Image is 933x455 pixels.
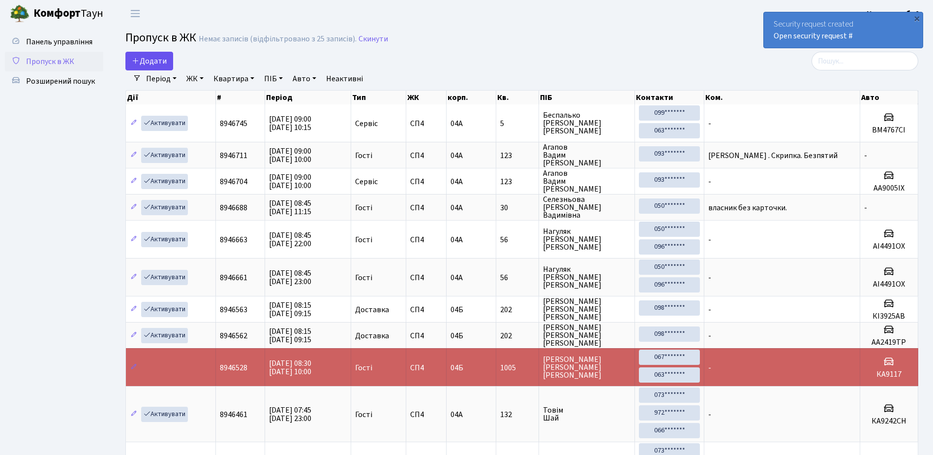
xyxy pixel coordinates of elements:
[220,176,247,187] span: 8946704
[867,8,921,19] b: Консьєрж б. 4.
[708,330,711,341] span: -
[864,184,914,193] h5: АА9005ІХ
[260,70,287,87] a: ПІБ
[220,409,247,420] span: 8946461
[10,4,30,24] img: logo.png
[708,362,711,373] span: -
[410,178,442,186] span: СП4
[26,76,95,87] span: Розширений пошук
[220,272,247,283] span: 8946661
[496,91,539,104] th: Кв.
[500,364,535,372] span: 1005
[543,297,631,321] span: [PERSON_NAME] [PERSON_NAME] [PERSON_NAME]
[265,91,351,104] th: Період
[123,5,148,22] button: Переключити навігацію
[359,34,388,44] a: Скинути
[708,118,711,129] span: -
[864,242,914,251] h5: АІ4491ОХ
[410,306,442,314] span: СП4
[269,198,311,217] span: [DATE] 08:45 [DATE] 11:15
[635,91,704,104] th: Контакти
[141,148,188,163] a: Активувати
[812,52,918,70] input: Пошук...
[451,304,463,315] span: 04Б
[864,150,867,161] span: -
[451,409,463,420] span: 04А
[500,411,535,419] span: 132
[220,202,247,213] span: 8946688
[500,178,535,186] span: 123
[708,176,711,187] span: -
[451,330,463,341] span: 04Б
[141,270,188,285] a: Активувати
[500,120,535,128] span: 5
[451,150,463,161] span: 04А
[33,5,103,22] span: Таун
[355,204,372,212] span: Гості
[355,178,378,186] span: Сервіс
[708,234,711,245] span: -
[500,274,535,282] span: 56
[451,202,463,213] span: 04А
[764,12,923,48] div: Security request created
[269,358,311,377] span: [DATE] 08:30 [DATE] 10:00
[451,362,463,373] span: 04Б
[351,91,407,104] th: Тип
[269,114,311,133] span: [DATE] 09:00 [DATE] 10:15
[220,150,247,161] span: 8946711
[864,202,867,213] span: -
[410,204,442,212] span: СП4
[355,274,372,282] span: Гості
[500,204,535,212] span: 30
[355,306,389,314] span: Доставка
[864,126,914,135] h5: ВМ4767СІ
[141,302,188,317] a: Активувати
[410,364,442,372] span: СП4
[126,91,216,104] th: Дії
[708,202,787,213] span: власник без карточки.
[406,91,446,104] th: ЖК
[543,356,631,379] span: [PERSON_NAME] [PERSON_NAME] [PERSON_NAME]
[543,111,631,135] span: Беспалько [PERSON_NAME] [PERSON_NAME]
[451,118,463,129] span: 04А
[210,70,258,87] a: Квартира
[220,118,247,129] span: 8946745
[289,70,320,87] a: Авто
[141,232,188,247] a: Активувати
[216,91,265,104] th: #
[864,312,914,321] h5: КІ3925АВ
[26,56,74,67] span: Пропуск в ЖК
[322,70,367,87] a: Неактивні
[141,174,188,189] a: Активувати
[410,120,442,128] span: СП4
[141,116,188,131] a: Активувати
[269,230,311,249] span: [DATE] 08:45 [DATE] 22:00
[864,338,914,347] h5: АА2419ТР
[220,330,247,341] span: 8946562
[410,274,442,282] span: СП4
[125,29,196,46] span: Пропуск в ЖК
[269,326,311,345] span: [DATE] 08:15 [DATE] 09:15
[543,406,631,422] span: Товім Шай
[355,332,389,340] span: Доставка
[864,417,914,426] h5: КА9242СН
[543,169,631,193] span: Агапов Вадим [PERSON_NAME]
[543,143,631,167] span: Агапов Вадим [PERSON_NAME]
[269,405,311,424] span: [DATE] 07:45 [DATE] 23:00
[543,195,631,219] span: Селезньова [PERSON_NAME] Вадимівна
[451,176,463,187] span: 04А
[708,409,711,420] span: -
[220,362,247,373] span: 8946528
[182,70,208,87] a: ЖК
[774,31,853,41] a: Open security request #
[355,236,372,244] span: Гості
[141,200,188,215] a: Активувати
[132,56,167,66] span: Додати
[500,306,535,314] span: 202
[864,280,914,289] h5: АІ4491ОХ
[708,150,838,161] span: [PERSON_NAME] . Скрипка. Безпятий
[708,304,711,315] span: -
[410,152,442,160] span: СП4
[451,272,463,283] span: 04А
[543,227,631,251] span: Нагуляк [PERSON_NAME] [PERSON_NAME]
